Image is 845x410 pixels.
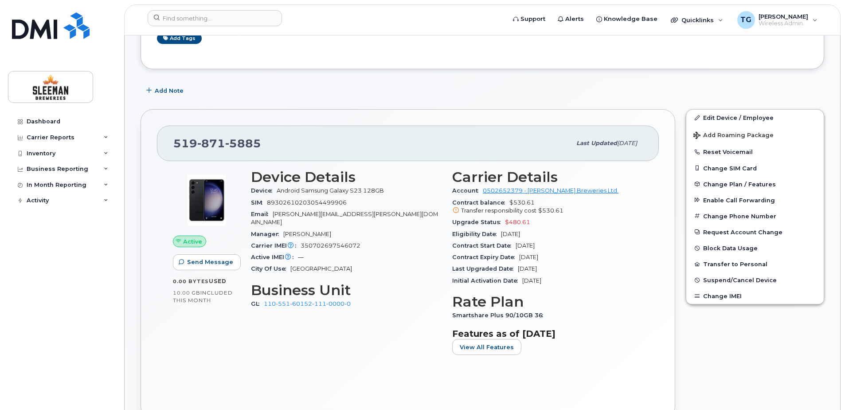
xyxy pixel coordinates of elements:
[501,231,520,237] span: [DATE]
[180,173,233,227] img: image20231002-3703462-r49339.jpeg
[452,265,518,272] span: Last Upgraded Date
[264,300,351,307] a: 110-551-60152-111-0000-0
[452,294,643,310] h3: Rate Plan
[686,192,824,208] button: Enable Call Forwarding
[452,187,483,194] span: Account
[686,160,824,176] button: Change SIM Card
[686,110,824,126] a: Edit Device / Employee
[452,231,501,237] span: Eligibility Date
[617,140,637,146] span: [DATE]
[452,312,548,319] span: Smartshare Plus 90/10GB 36
[173,278,209,284] span: 0.00 Bytes
[251,242,301,249] span: Carrier IMEI
[686,126,824,144] button: Add Roaming Package
[209,278,227,284] span: used
[703,181,776,187] span: Change Plan / Features
[298,254,304,260] span: —
[183,237,202,246] span: Active
[452,328,643,339] h3: Features as of [DATE]
[686,224,824,240] button: Request Account Change
[452,169,643,185] h3: Carrier Details
[452,254,519,260] span: Contract Expiry Date
[522,277,541,284] span: [DATE]
[759,20,808,27] span: Wireless Admin
[452,277,522,284] span: Initial Activation Date
[277,187,384,194] span: Android Samsung Galaxy S23 128GB
[552,10,590,28] a: Alerts
[681,16,714,24] span: Quicklinks
[686,272,824,288] button: Suspend/Cancel Device
[520,15,545,24] span: Support
[461,207,536,214] span: Transfer responsibility cost
[686,176,824,192] button: Change Plan / Features
[759,13,808,20] span: [PERSON_NAME]
[251,169,442,185] h3: Device Details
[141,83,191,99] button: Add Note
[251,282,442,298] h3: Business Unit
[686,144,824,160] button: Reset Voicemail
[251,187,277,194] span: Device
[483,187,618,194] a: 0502652379 - [PERSON_NAME] Breweries Ltd.
[251,254,298,260] span: Active IMEI
[516,242,535,249] span: [DATE]
[519,254,538,260] span: [DATE]
[686,288,824,304] button: Change IMEI
[251,199,267,206] span: SIM
[267,199,347,206] span: 89302610203054499906
[460,343,514,351] span: View All Features
[703,197,775,203] span: Enable Call Forwarding
[576,140,617,146] span: Last updated
[452,242,516,249] span: Contract Start Date
[283,231,331,237] span: [PERSON_NAME]
[148,10,282,26] input: Find something...
[251,211,438,225] span: [PERSON_NAME][EMAIL_ADDRESS][PERSON_NAME][DOMAIN_NAME]
[251,231,283,237] span: Manager
[452,199,643,215] span: $530.61
[693,132,774,140] span: Add Roaming Package
[604,15,657,24] span: Knowledge Base
[173,137,261,150] span: 519
[452,339,521,355] button: View All Features
[173,254,241,270] button: Send Message
[665,11,729,29] div: Quicklinks
[251,265,290,272] span: City Of Use
[740,15,751,25] span: TG
[686,208,824,224] button: Change Phone Number
[505,219,530,225] span: $480.61
[173,289,233,304] span: included this month
[518,265,537,272] span: [DATE]
[703,277,777,284] span: Suspend/Cancel Device
[301,242,360,249] span: 350702697546072
[157,33,202,44] a: Add tags
[197,137,225,150] span: 871
[251,300,264,307] span: GL
[452,199,509,206] span: Contract balance
[565,15,584,24] span: Alerts
[452,219,505,225] span: Upgrade Status
[251,211,273,217] span: Email
[590,10,664,28] a: Knowledge Base
[173,290,200,296] span: 10.00 GB
[686,240,824,256] button: Block Data Usage
[225,137,261,150] span: 5885
[290,265,352,272] span: [GEOGRAPHIC_DATA]
[731,11,824,29] div: Tyler Gatcke
[155,87,184,95] span: Add Note
[686,256,824,272] button: Transfer to Personal
[538,207,563,214] span: $530.61
[187,258,233,266] span: Send Message
[507,10,552,28] a: Support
